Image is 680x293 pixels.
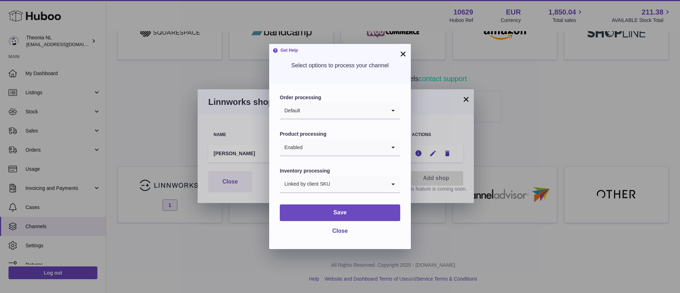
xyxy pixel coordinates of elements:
span: Save [333,209,346,215]
div: Search for option [280,176,400,193]
span: Default [280,102,300,119]
label: Order processing [280,94,400,101]
input: Search for option [330,176,386,192]
input: Search for option [300,102,386,119]
label: Product processing [280,131,400,137]
strong: Get Help [273,47,298,53]
p: Select options to process your channel [280,62,400,69]
div: Search for option [280,102,400,119]
button: Save [280,204,400,221]
button: Close [327,224,353,238]
span: Close [332,228,348,234]
span: Linked by client SKU [280,176,330,192]
button: × [399,50,407,58]
input: Search for option [303,139,386,156]
span: Enabled [280,139,303,156]
label: Inventory processing [280,168,400,174]
div: Search for option [280,139,400,156]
